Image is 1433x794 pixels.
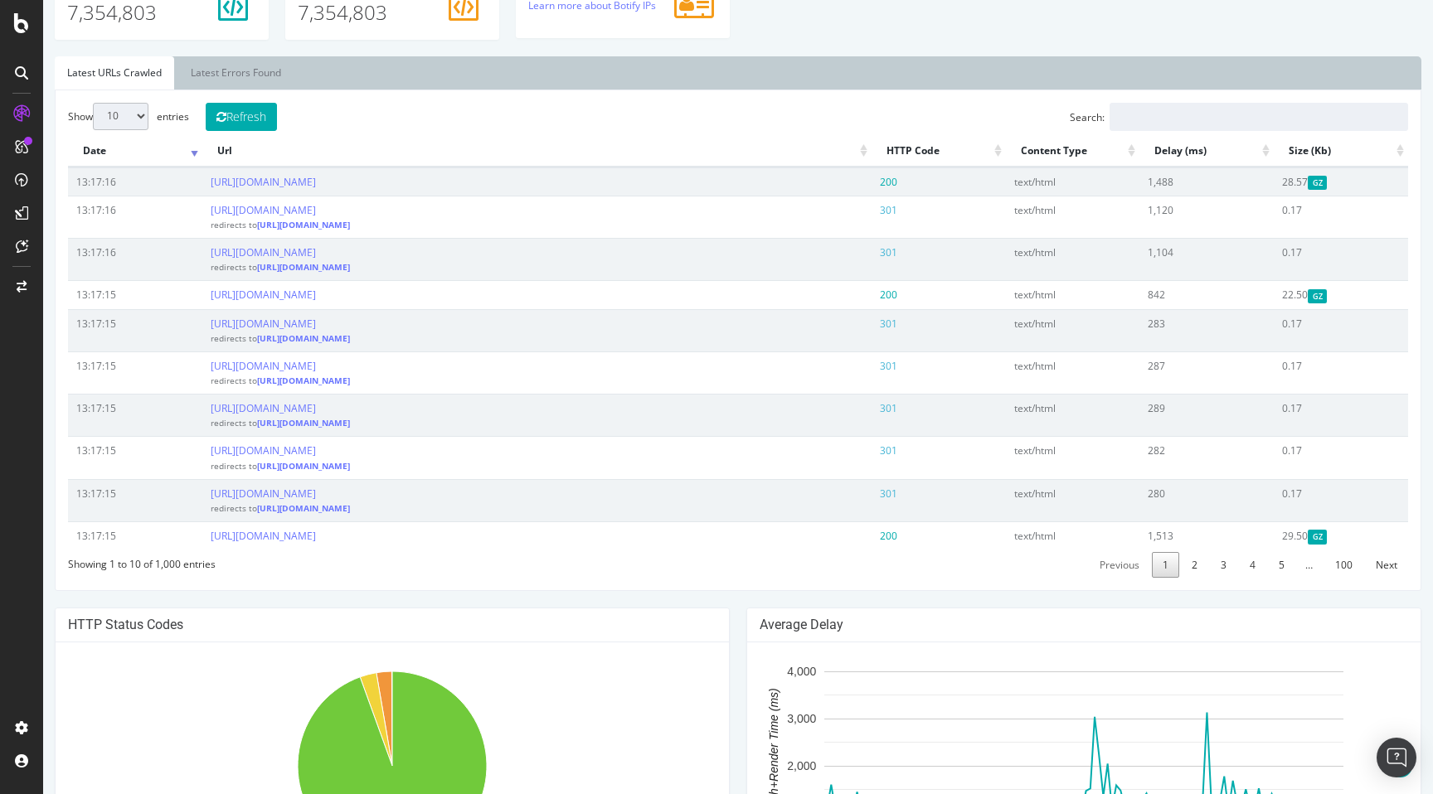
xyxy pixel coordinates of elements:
a: [URL][DOMAIN_NAME] [168,529,273,543]
td: 289 [1096,394,1231,436]
div: Open Intercom Messenger [1377,738,1416,777]
td: text/html [963,436,1097,478]
th: HTTP Code: activate to sort column ascending [828,135,963,167]
h4: Average Delay [716,617,1365,633]
td: 13:17:16 [25,238,159,280]
a: [URL][DOMAIN_NAME] [214,219,307,230]
td: text/html [963,167,1097,196]
a: 2 [1138,552,1165,578]
td: 280 [1096,479,1231,521]
td: text/html [963,351,1097,394]
td: 13:17:15 [25,280,159,308]
td: 0.17 [1231,351,1365,394]
a: [URL][DOMAIN_NAME] [214,417,307,428]
td: 13:17:15 [25,394,159,436]
span: 301 [837,401,854,415]
a: [URL][DOMAIN_NAME] [214,261,307,273]
td: text/html [963,280,1097,308]
h4: HTTP Status Codes [25,617,673,633]
a: [URL][DOMAIN_NAME] [168,443,273,458]
a: 1 [1109,552,1136,578]
span: 200 [837,288,854,302]
td: 287 [1096,351,1231,394]
td: 0.17 [1231,394,1365,436]
td: text/html [963,479,1097,521]
a: 100 [1281,552,1320,578]
a: Latest URLs Crawled [12,56,131,90]
td: 0.17 [1231,238,1365,280]
a: [URL][DOMAIN_NAME] [168,317,273,331]
td: 0.17 [1231,436,1365,478]
a: [URL][DOMAIN_NAME] [214,502,307,514]
text: 3,000 [744,712,773,725]
label: Show entries [25,103,146,130]
span: 301 [837,443,854,458]
span: 301 [837,359,854,373]
td: text/html [963,238,1097,280]
th: Date: activate to sort column ascending [25,135,159,167]
th: Size (Kb): activate to sort column ascending [1231,135,1365,167]
td: 282 [1096,436,1231,478]
span: Gzipped Content [1265,176,1284,190]
a: 3 [1167,552,1194,578]
a: [URL][DOMAIN_NAME] [168,487,273,501]
td: 13:17:15 [25,479,159,521]
a: [URL][DOMAIN_NAME] [168,359,273,373]
a: 4 [1196,552,1223,578]
small: redirects to [168,219,307,230]
small: redirects to [168,502,307,514]
text: 2,000 [744,759,773,772]
span: 301 [837,203,854,217]
span: 200 [837,175,854,189]
span: Gzipped Content [1265,289,1284,303]
label: Search: [1027,103,1365,131]
select: Showentries [50,103,105,130]
a: [URL][DOMAIN_NAME] [214,332,307,344]
a: [URL][DOMAIN_NAME] [168,203,273,217]
a: 5 [1225,552,1252,578]
a: [URL][DOMAIN_NAME] [168,245,273,259]
a: Next [1322,552,1365,578]
td: 1,513 [1096,521,1231,550]
small: redirects to [168,417,307,428]
a: Previous [1046,552,1107,578]
td: 13:17:15 [25,521,159,550]
span: 301 [837,245,854,259]
td: 0.17 [1231,479,1365,521]
div: Showing 1 to 10 of 1,000 entries [25,550,172,571]
td: text/html [963,394,1097,436]
small: redirects to [168,375,307,386]
a: [URL][DOMAIN_NAME] [214,460,307,472]
td: text/html [963,521,1097,550]
text: 4,000 [744,666,773,679]
td: 842 [1096,280,1231,308]
td: 0.17 [1231,196,1365,238]
a: [URL][DOMAIN_NAME] [168,175,273,189]
button: Refresh [163,103,234,131]
th: Content Type: activate to sort column ascending [963,135,1097,167]
small: redirects to [168,460,307,472]
th: Url: activate to sort column ascending [159,135,828,167]
span: 301 [837,317,854,331]
td: 13:17:15 [25,309,159,351]
small: redirects to [168,261,307,273]
td: text/html [963,196,1097,238]
td: 28.57 [1231,167,1365,196]
a: Latest Errors Found [135,56,250,90]
th: Delay (ms): activate to sort column ascending [1096,135,1231,167]
td: 1,104 [1096,238,1231,280]
td: 283 [1096,309,1231,351]
td: 13:17:16 [25,167,159,196]
td: 13:17:16 [25,196,159,238]
span: 200 [837,529,854,543]
small: redirects to [168,332,307,344]
td: 22.50 [1231,280,1365,308]
input: Search: [1066,103,1365,131]
a: [URL][DOMAIN_NAME] [214,375,307,386]
td: text/html [963,309,1097,351]
a: [URL][DOMAIN_NAME] [168,288,273,302]
td: 1,488 [1096,167,1231,196]
td: 29.50 [1231,521,1365,550]
span: … [1252,558,1280,572]
td: 13:17:15 [25,351,159,394]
